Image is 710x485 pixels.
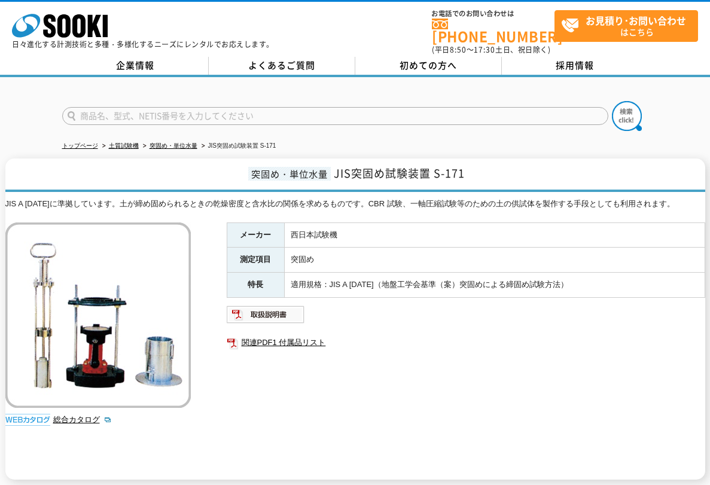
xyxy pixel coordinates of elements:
a: 関連PDF1 付属品リスト [227,335,705,350]
th: 測定項目 [227,248,284,273]
td: 突固め [284,248,705,273]
a: 企業情報 [62,57,209,75]
span: 17:30 [474,44,495,55]
a: [PHONE_NUMBER] [432,19,554,43]
span: はこちら [561,11,697,41]
a: 初めての方へ [355,57,502,75]
a: 土質試験機 [109,142,139,149]
span: (平日 ～ 土日、祝日除く) [432,44,550,55]
input: 商品名、型式、NETIS番号を入力してください [62,107,608,125]
img: webカタログ [5,414,50,426]
p: 日々進化する計測技術と多種・多様化するニーズにレンタルでお応えします。 [12,41,274,48]
span: JIS突固め試験装置 S-171 [334,165,465,181]
span: お電話でのお問い合わせは [432,10,554,17]
img: 取扱説明書 [227,305,305,324]
th: 特長 [227,273,284,298]
th: メーカー [227,222,284,248]
a: お見積り･お問い合わせはこちら [554,10,698,42]
span: 初めての方へ [400,59,457,72]
a: 突固め・単位水量 [150,142,197,149]
a: トップページ [62,142,98,149]
span: 突固め・単位水量 [248,167,331,181]
a: 取扱説明書 [227,313,305,322]
a: 採用情報 [502,57,648,75]
li: JIS突固め試験装置 S-171 [199,140,276,152]
span: 8:50 [450,44,467,55]
a: 総合カタログ [53,415,112,424]
td: 適用規格：JIS A [DATE]（地盤工学会基準（案）突固めによる締固め試験方法） [284,273,705,298]
div: JIS A [DATE]に準拠しています。土が締め固められるときの乾燥密度と含水比の関係を求めるものです。CBR 試験、一軸圧縮試験等のための土の供試体を製作する手段としても利用されます。 [5,198,705,211]
td: 西日本試験機 [284,222,705,248]
strong: お見積り･お問い合わせ [586,13,686,28]
img: btn_search.png [612,101,642,131]
a: よくあるご質問 [209,57,355,75]
img: JIS突固め試験装置 S-171 [5,222,191,408]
